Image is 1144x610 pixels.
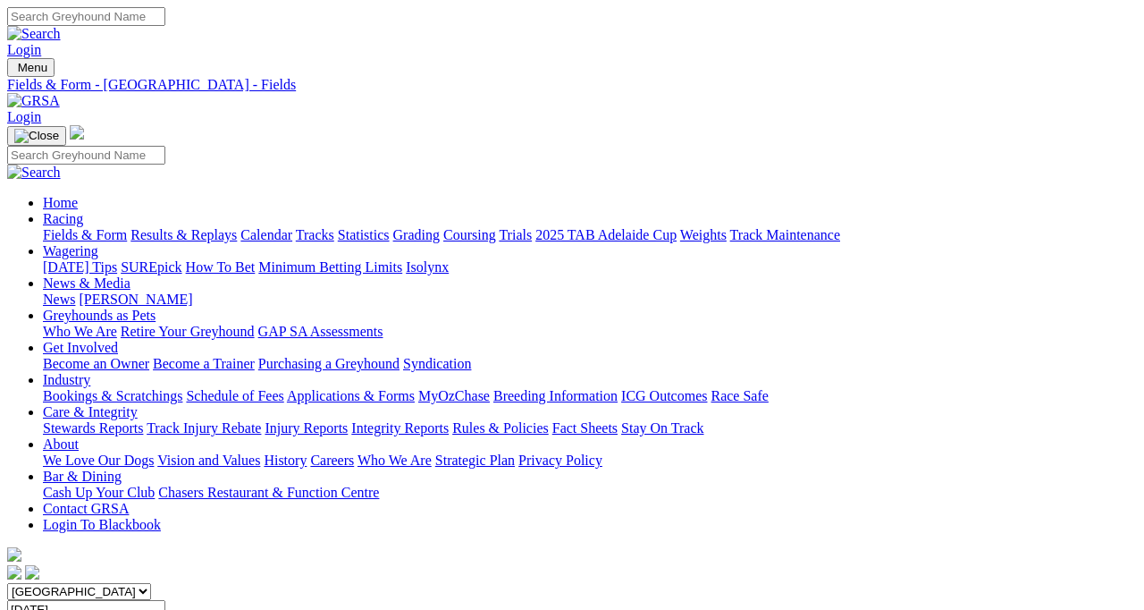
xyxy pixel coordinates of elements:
[43,453,1137,469] div: About
[351,420,449,436] a: Integrity Reports
[43,275,130,291] a: News & Media
[287,388,415,403] a: Applications & Forms
[452,420,549,436] a: Rules & Policies
[7,7,165,26] input: Search
[258,324,383,339] a: GAP SA Assessments
[43,372,90,387] a: Industry
[406,259,449,275] a: Isolynx
[43,517,161,532] a: Login To Blackbook
[43,501,129,516] a: Contact GRSA
[121,324,255,339] a: Retire Your Greyhound
[7,77,1137,93] a: Fields & Form - [GEOGRAPHIC_DATA] - Fields
[265,420,348,436] a: Injury Reports
[258,356,400,371] a: Purchasing a Greyhound
[264,453,307,468] a: History
[79,292,192,307] a: [PERSON_NAME]
[43,259,1137,275] div: Wagering
[25,565,39,580] img: twitter.svg
[43,388,1137,404] div: Industry
[130,227,237,242] a: Results & Replays
[7,146,165,165] input: Search
[7,26,61,42] img: Search
[357,453,432,468] a: Who We Are
[7,126,66,146] button: Toggle navigation
[621,420,703,436] a: Stay On Track
[43,227,127,242] a: Fields & Form
[338,227,390,242] a: Statistics
[43,388,182,403] a: Bookings & Scratchings
[43,404,138,419] a: Care & Integrity
[186,259,256,275] a: How To Bet
[296,227,334,242] a: Tracks
[43,243,98,258] a: Wagering
[7,547,21,562] img: logo-grsa-white.png
[147,420,261,436] a: Track Injury Rebate
[186,388,283,403] a: Schedule of Fees
[443,227,496,242] a: Coursing
[43,324,117,339] a: Who We Are
[435,453,515,468] a: Strategic Plan
[43,453,154,468] a: We Love Our Dogs
[518,453,602,468] a: Privacy Policy
[43,340,118,355] a: Get Involved
[70,125,84,140] img: logo-grsa-white.png
[730,227,840,242] a: Track Maintenance
[158,485,379,500] a: Chasers Restaurant & Function Centre
[43,436,79,452] a: About
[121,259,181,275] a: SUREpick
[499,227,532,242] a: Trials
[43,259,117,275] a: [DATE] Tips
[43,195,78,210] a: Home
[552,420,618,436] a: Fact Sheets
[403,356,471,371] a: Syndication
[43,485,155,500] a: Cash Up Your Club
[7,109,41,124] a: Login
[7,42,41,57] a: Login
[7,93,60,109] img: GRSA
[43,292,75,307] a: News
[7,565,21,580] img: facebook.svg
[711,388,768,403] a: Race Safe
[43,469,122,484] a: Bar & Dining
[43,211,83,226] a: Racing
[418,388,490,403] a: MyOzChase
[621,388,707,403] a: ICG Outcomes
[43,356,1137,372] div: Get Involved
[7,58,55,77] button: Toggle navigation
[43,324,1137,340] div: Greyhounds as Pets
[240,227,292,242] a: Calendar
[43,308,156,323] a: Greyhounds as Pets
[18,61,47,74] span: Menu
[43,227,1137,243] div: Racing
[43,292,1137,308] div: News & Media
[43,485,1137,501] div: Bar & Dining
[14,129,59,143] img: Close
[535,227,677,242] a: 2025 TAB Adelaide Cup
[493,388,618,403] a: Breeding Information
[43,420,1137,436] div: Care & Integrity
[43,420,143,436] a: Stewards Reports
[153,356,255,371] a: Become a Trainer
[680,227,727,242] a: Weights
[43,356,149,371] a: Become an Owner
[7,165,61,181] img: Search
[157,453,260,468] a: Vision and Values
[393,227,440,242] a: Grading
[310,453,354,468] a: Careers
[258,259,402,275] a: Minimum Betting Limits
